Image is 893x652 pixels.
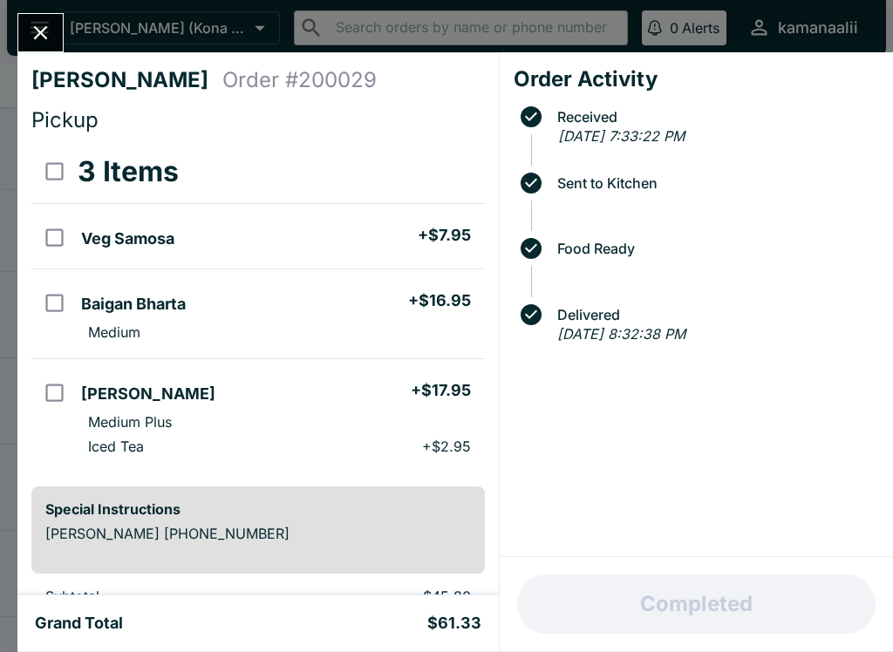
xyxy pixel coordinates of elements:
p: + $2.95 [422,438,471,455]
h5: $61.33 [427,613,481,634]
h4: Order # 200029 [222,67,377,93]
em: [DATE] 8:32:38 PM [557,325,685,343]
h4: Order Activity [514,66,879,92]
p: Medium [88,323,140,341]
h5: Veg Samosa [81,228,174,249]
h5: [PERSON_NAME] [81,384,215,404]
table: orders table [31,140,485,472]
span: Received [549,109,879,125]
p: Medium Plus [88,413,172,431]
em: [DATE] 7:33:22 PM [558,127,685,145]
h5: + $7.95 [418,225,471,246]
h5: Baigan Bharta [81,294,186,315]
h6: Special Instructions [45,500,471,518]
p: [PERSON_NAME] [PHONE_NUMBER] [45,525,471,542]
p: Iced Tea [88,438,144,455]
h3: 3 Items [78,154,179,189]
h4: [PERSON_NAME] [31,67,222,93]
p: $45.80 [299,587,470,605]
span: Pickup [31,107,99,132]
p: Subtotal [45,587,271,605]
h5: Grand Total [35,613,123,634]
h5: + $17.95 [411,380,471,401]
h5: + $16.95 [408,290,471,311]
span: Delivered [549,307,879,323]
span: Food Ready [549,241,879,256]
button: Close [18,14,63,51]
span: Sent to Kitchen [549,175,879,191]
